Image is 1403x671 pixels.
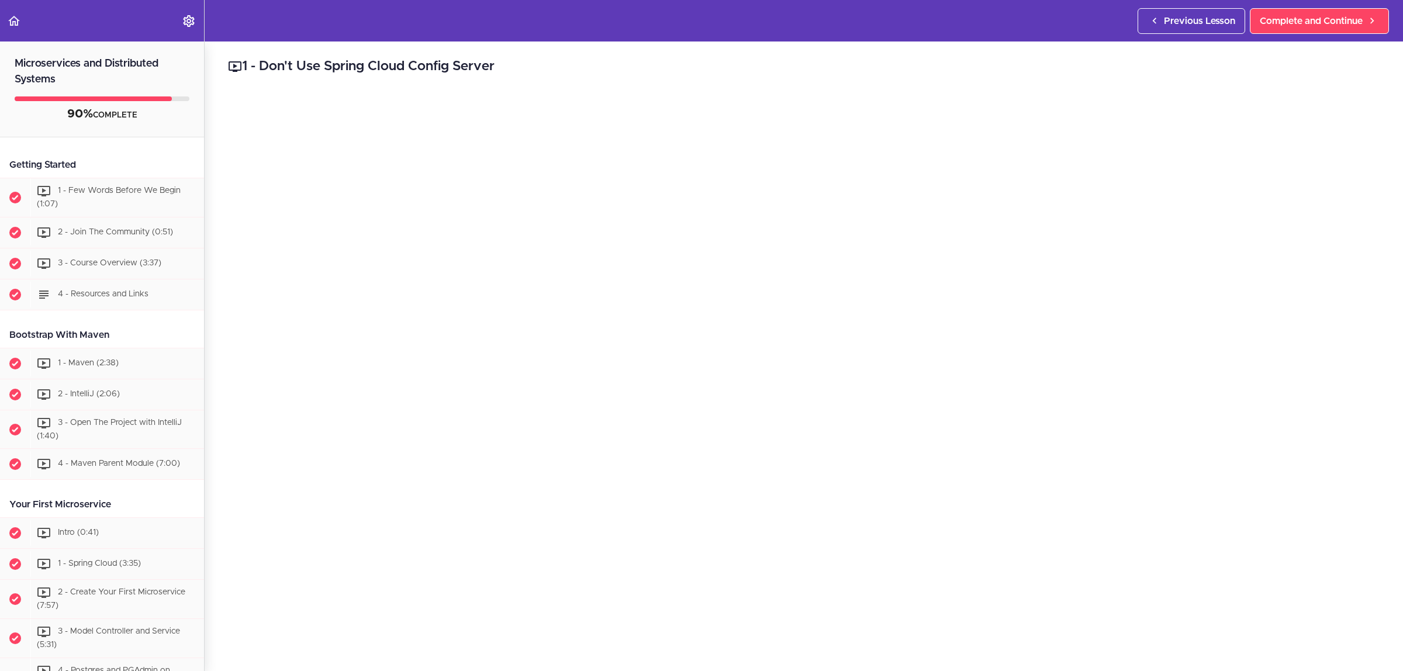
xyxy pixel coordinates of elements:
span: Intro (0:41) [58,529,99,537]
span: 1 - Few Words Before We Begin (1:07) [37,186,181,208]
span: 90% [67,108,93,120]
span: 4 - Maven Parent Module (7:00) [58,460,180,468]
div: COMPLETE [15,107,189,122]
span: 1 - Spring Cloud (3:35) [58,560,141,568]
span: 3 - Model Controller and Service (5:31) [37,627,180,649]
svg: Settings Menu [182,14,196,28]
span: 1 - Maven (2:38) [58,359,119,367]
svg: Back to course curriculum [7,14,21,28]
span: 3 - Open The Project with IntelliJ (1:40) [37,418,182,440]
span: Previous Lesson [1164,14,1235,28]
a: Previous Lesson [1138,8,1245,34]
span: 2 - Join The Community (0:51) [58,228,173,236]
span: Complete and Continue [1260,14,1363,28]
span: 2 - IntelliJ (2:06) [58,390,120,398]
a: Complete and Continue [1250,8,1389,34]
span: 2 - Create Your First Microservice (7:57) [37,589,185,610]
span: 4 - Resources and Links [58,290,148,298]
span: 3 - Course Overview (3:37) [58,259,161,267]
h2: 1 - Don't Use Spring Cloud Config Server [228,57,1380,77]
